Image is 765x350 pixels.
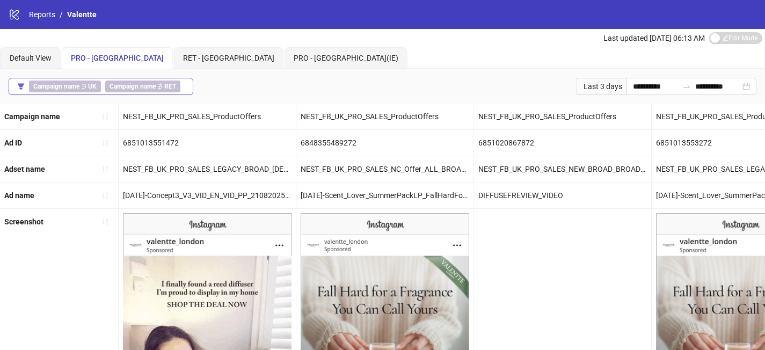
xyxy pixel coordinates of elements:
[474,156,651,182] div: NEST_FB_UK_PRO_SALES_NEW_BROAD_BROAD_A+_ALLG_18-65_28082025
[27,9,57,20] a: Reports
[294,54,398,62] span: PRO - [GEOGRAPHIC_DATA](IE)
[577,78,626,95] div: Last 3 days
[4,217,43,226] b: Screenshot
[17,83,25,90] span: filter
[88,83,97,90] b: UK
[164,83,176,90] b: RET
[119,183,296,208] div: [DATE]-Concept3_V3_VID_EN_VID_PP_21082025_ALLG_CC_SC1_None_
[682,82,691,91] span: to
[4,112,60,121] b: Campaign name
[4,191,34,200] b: Ad name
[33,83,79,90] b: Campaign name
[101,165,109,173] span: sort-ascending
[105,81,180,92] span: ∌
[474,104,651,129] div: NEST_FB_UK_PRO_SALES_ProductOffers
[296,156,473,182] div: NEST_FB_UK_PRO_SALES_NC_Offer_ALL_BROAD_NewCust_A+_ALLG_45-65_22082025
[296,104,473,129] div: NEST_FB_UK_PRO_SALES_ProductOffers
[119,104,296,129] div: NEST_FB_UK_PRO_SALES_ProductOffers
[101,139,109,147] span: sort-ascending
[110,83,156,90] b: Campaign name
[474,183,651,208] div: DIFFUSEFREVIEW_VIDEO
[296,130,473,156] div: 6848355489272
[60,9,63,20] li: /
[682,82,691,91] span: swap-right
[4,165,45,173] b: Adset name
[603,34,705,42] span: Last updated [DATE] 06:13 AM
[183,54,274,62] span: RET - [GEOGRAPHIC_DATA]
[67,10,97,19] span: Valentte
[71,54,164,62] span: PRO - [GEOGRAPHIC_DATA]
[4,138,22,147] b: Ad ID
[296,183,473,208] div: [DATE]-Scent_Lover_SummerPackLP_FallHardForaFragranceStatic_IMG_Ad5_EN_IMG_PP_21082025_ALLG_CC_SC...
[474,130,651,156] div: 6851020867872
[119,130,296,156] div: 6851013551472
[29,81,101,92] span: ∋
[119,156,296,182] div: NEST_FB_UK_PRO_SALES_LEGACY_BROAD_[DEMOGRAPHIC_DATA]_A+_F_45+_28082025
[10,54,52,62] span: Default View
[101,113,109,120] span: sort-ascending
[101,218,109,225] span: sort-ascending
[9,78,193,95] button: Campaign name ∋ UKCampaign name ∌ RET
[101,192,109,199] span: sort-ascending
